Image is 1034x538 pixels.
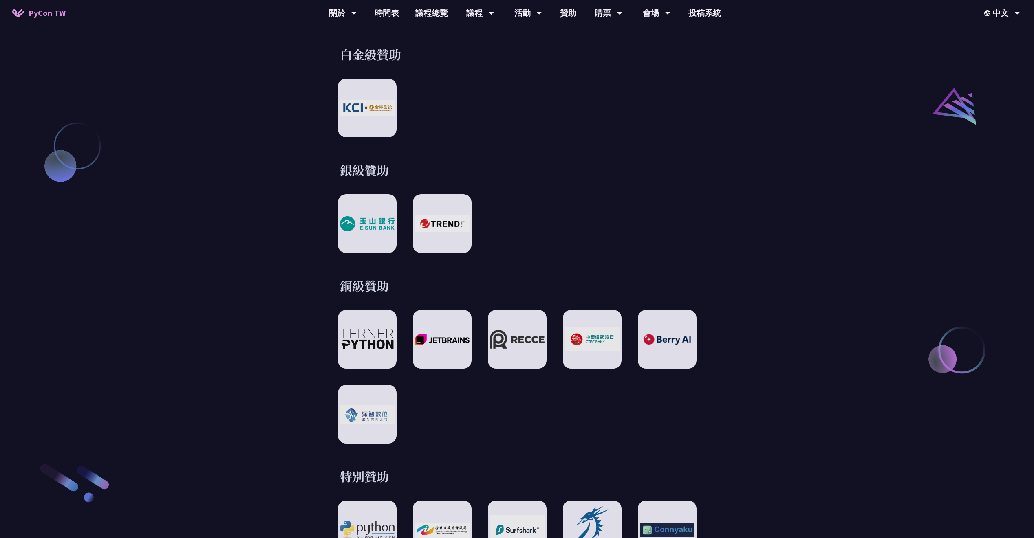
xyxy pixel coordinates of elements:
[12,9,24,17] img: Home icon of PyCon TW 2025
[340,468,694,484] h3: 特別贊助
[340,162,694,178] h3: 銀級贊助
[415,215,470,232] img: 趨勢科技 Trend Micro
[29,7,66,19] span: PyCon TW
[340,405,395,424] img: 深智數位
[340,328,395,351] img: LernerPython
[340,216,395,231] img: E.SUN Commercial Bank
[340,277,694,294] h3: 銅級贊助
[340,46,694,62] h3: 白金級贊助
[490,330,545,349] img: Recce | join us
[415,523,470,538] img: Department of Information Technology, Taipei City Government
[640,523,694,537] img: Connyaku
[4,3,74,23] a: PyCon TW
[415,334,470,345] img: JetBrains
[984,10,992,16] img: Locale Icon
[640,332,694,347] img: Berry AI
[565,327,620,351] img: CTBC Bank
[340,100,395,116] img: KCI-Global x TCVC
